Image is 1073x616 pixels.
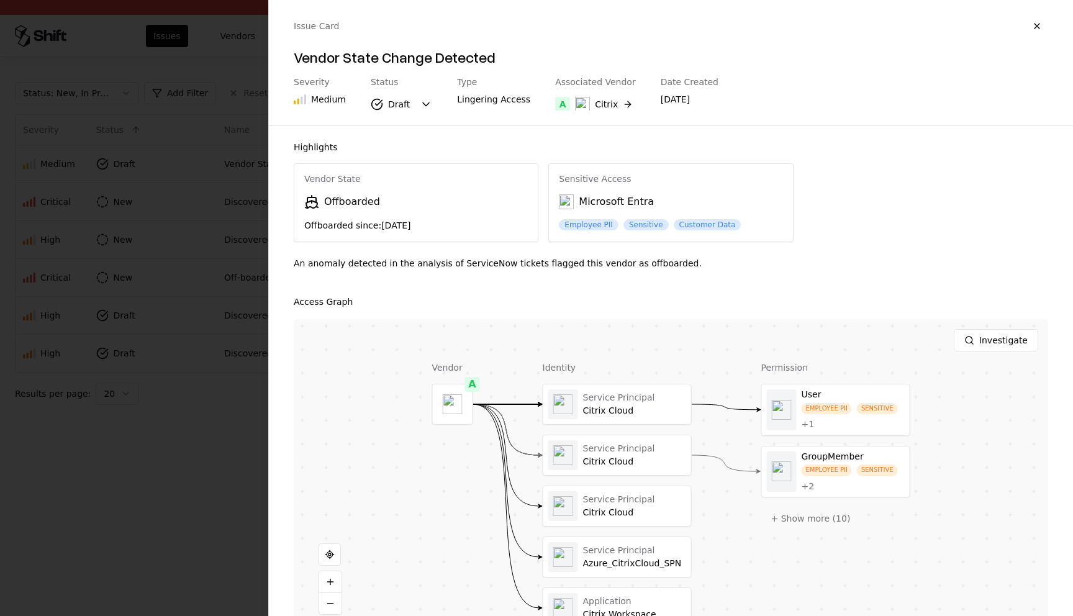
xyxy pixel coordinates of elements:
[555,97,570,112] div: A
[761,361,910,374] div: Permission
[583,494,686,505] div: Service Principal
[555,77,636,88] div: Associated Vendor
[674,219,741,230] div: Customer Data
[324,194,380,209] div: Offboarded
[294,257,1048,279] div: An anomaly detected in the analysis of ServiceNow tickets flagged this vendor as offboarded.
[294,77,346,88] div: Severity
[802,419,815,430] div: + 1
[304,174,528,185] div: Vendor State
[802,419,815,430] button: +1
[857,403,898,415] div: SENSITIVE
[857,464,898,476] div: SENSITIVE
[661,77,718,88] div: Date Created
[294,20,339,32] div: Issue Card
[583,545,686,556] div: Service Principal
[583,443,686,455] div: Service Principal
[559,194,574,209] img: Microsoft Entra
[802,451,905,463] div: GroupMember
[457,77,530,88] div: Type
[623,219,669,230] div: Sensitive
[802,403,852,415] div: EMPLOYEE PII
[304,219,528,232] div: Offboarded since: [DATE]
[595,98,618,111] div: Citrix
[583,558,686,569] div: Azure_CitrixCloud_SPN
[559,174,782,185] div: Sensitive Access
[575,97,590,112] img: Citrix
[583,507,686,519] div: Citrix Cloud
[555,93,635,115] button: ACitrix
[802,464,852,476] div: EMPLOYEE PII
[543,361,692,374] div: Identity
[457,93,530,111] div: Lingering Access
[294,141,1048,153] div: Highlights
[432,361,473,374] div: Vendor
[294,294,1048,309] div: Access Graph
[802,389,905,401] div: User
[559,194,654,209] div: Microsoft Entra
[465,377,480,392] div: A
[583,405,686,417] div: Citrix Cloud
[583,596,686,607] div: Application
[559,219,618,230] div: Employee PII
[311,93,346,106] div: Medium
[583,392,686,404] div: Service Principal
[661,93,718,111] div: [DATE]
[371,77,432,88] div: Status
[761,507,861,530] button: + Show more (10)
[388,98,410,111] div: Draft
[954,329,1038,351] button: Investigate
[802,481,815,492] button: +2
[802,481,815,492] div: + 2
[583,456,686,468] div: Citrix Cloud
[294,47,1048,67] h4: Vendor State Change Detected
